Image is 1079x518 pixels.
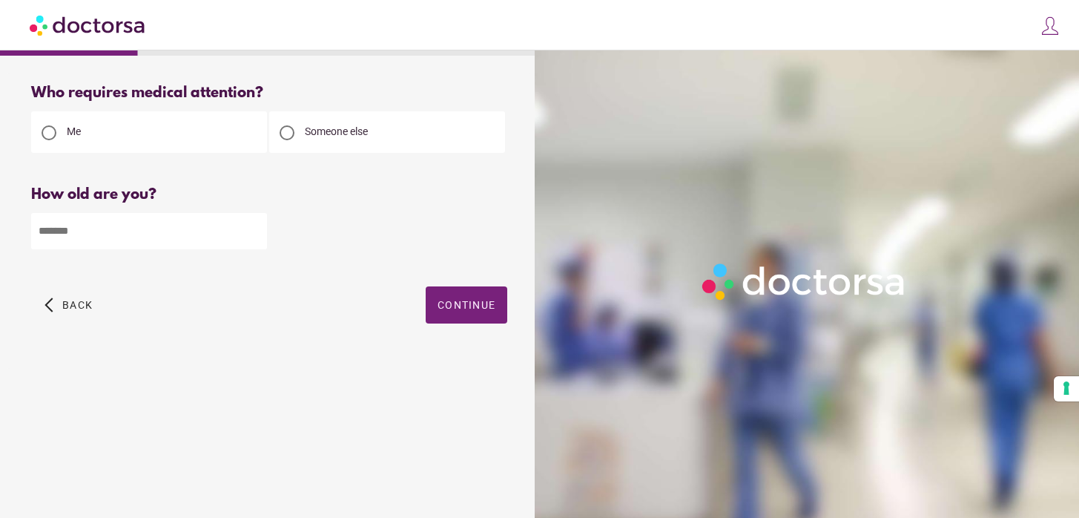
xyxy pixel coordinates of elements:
[305,125,368,137] span: Someone else
[62,299,93,311] span: Back
[31,186,507,203] div: How old are you?
[1054,376,1079,401] button: Your consent preferences for tracking technologies
[438,299,495,311] span: Continue
[30,8,147,42] img: Doctorsa.com
[67,125,81,137] span: Me
[426,286,507,324] button: Continue
[31,85,507,102] div: Who requires medical attention?
[39,286,99,324] button: arrow_back_ios Back
[1040,16,1060,36] img: icons8-customer-100.png
[696,258,912,306] img: Logo-Doctorsa-trans-White-partial-flat.png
